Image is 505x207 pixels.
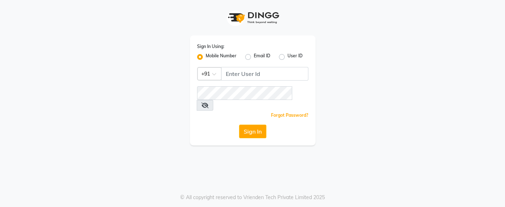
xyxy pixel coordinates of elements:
button: Sign In [239,125,266,138]
label: Mobile Number [206,53,237,61]
label: Sign In Using: [197,43,224,50]
a: Forgot Password? [271,112,308,118]
label: Email ID [254,53,270,61]
img: logo1.svg [224,7,281,28]
label: User ID [287,53,303,61]
input: Username [221,67,308,81]
input: Username [197,86,293,100]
